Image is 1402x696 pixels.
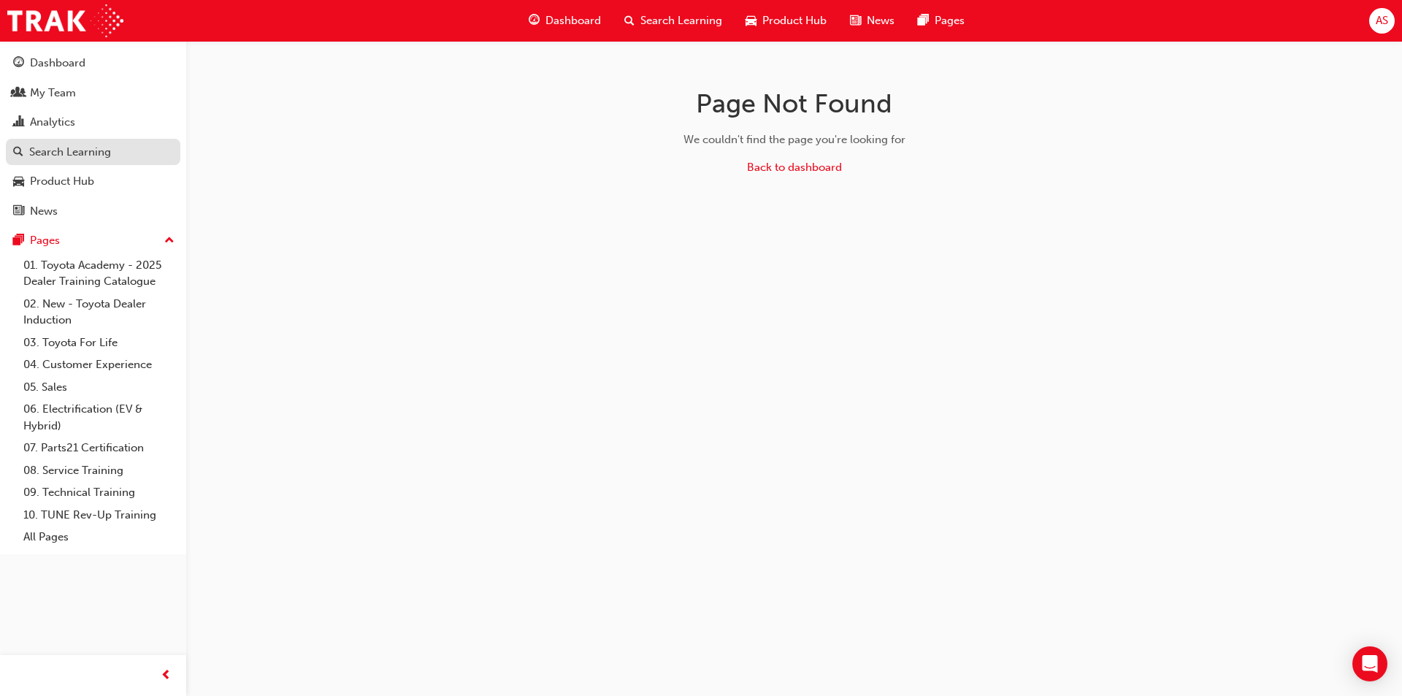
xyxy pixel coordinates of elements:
[935,12,965,29] span: Pages
[13,57,24,70] span: guage-icon
[18,398,180,437] a: 06. Electrification (EV & Hybrid)
[624,12,635,30] span: search-icon
[30,55,85,72] div: Dashboard
[529,12,540,30] span: guage-icon
[13,116,24,129] span: chart-icon
[30,232,60,249] div: Pages
[1376,12,1388,29] span: AS
[838,6,906,36] a: news-iconNews
[30,114,75,131] div: Analytics
[6,168,180,195] a: Product Hub
[734,6,838,36] a: car-iconProduct Hub
[6,227,180,254] button: Pages
[747,161,842,174] a: Back to dashboard
[164,232,175,251] span: up-icon
[6,47,180,227] button: DashboardMy TeamAnalyticsSearch LearningProduct HubNews
[29,144,111,161] div: Search Learning
[13,175,24,188] span: car-icon
[517,6,613,36] a: guage-iconDashboard
[1352,646,1387,681] div: Open Intercom Messenger
[6,50,180,77] a: Dashboard
[18,332,180,354] a: 03. Toyota For Life
[18,459,180,482] a: 08. Service Training
[13,146,23,159] span: search-icon
[918,12,929,30] span: pages-icon
[18,353,180,376] a: 04. Customer Experience
[867,12,895,29] span: News
[13,205,24,218] span: news-icon
[762,12,827,29] span: Product Hub
[30,173,94,190] div: Product Hub
[6,80,180,107] a: My Team
[13,87,24,100] span: people-icon
[6,139,180,166] a: Search Learning
[906,6,976,36] a: pages-iconPages
[563,131,1026,148] div: We couldn't find the page you're looking for
[18,437,180,459] a: 07. Parts21 Certification
[640,12,722,29] span: Search Learning
[613,6,734,36] a: search-iconSearch Learning
[18,526,180,548] a: All Pages
[30,85,76,102] div: My Team
[850,12,861,30] span: news-icon
[18,254,180,293] a: 01. Toyota Academy - 2025 Dealer Training Catalogue
[7,4,123,37] img: Trak
[18,504,180,527] a: 10. TUNE Rev-Up Training
[13,234,24,248] span: pages-icon
[1369,8,1395,34] button: AS
[18,376,180,399] a: 05. Sales
[30,203,58,220] div: News
[18,293,180,332] a: 02. New - Toyota Dealer Induction
[161,667,172,685] span: prev-icon
[563,88,1026,120] h1: Page Not Found
[6,109,180,136] a: Analytics
[18,481,180,504] a: 09. Technical Training
[545,12,601,29] span: Dashboard
[6,198,180,225] a: News
[746,12,756,30] span: car-icon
